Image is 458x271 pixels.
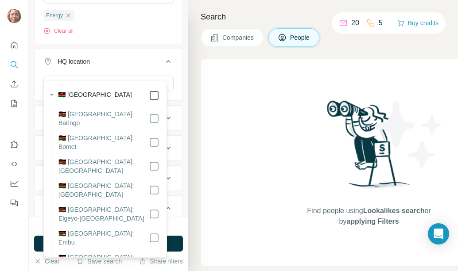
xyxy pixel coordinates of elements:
[139,257,183,266] button: Share filters
[77,257,122,266] button: Save search
[346,218,399,225] span: applying Filters
[35,168,182,189] button: Technologies
[43,27,74,35] button: Clear all
[428,223,449,244] div: Open Intercom Messenger
[7,176,21,191] button: Dashboard
[58,205,149,223] label: 🇰🇪 [GEOGRAPHIC_DATA]: Elgeyo-[GEOGRAPHIC_DATA]
[351,18,359,28] p: 20
[7,9,21,23] img: Avatar
[58,57,90,66] div: HQ location
[46,11,63,19] span: Energy
[369,95,449,174] img: Surfe Illustration - Stars
[7,156,21,172] button: Use Surfe API
[58,157,149,175] label: 🇰🇪 [GEOGRAPHIC_DATA]: [GEOGRAPHIC_DATA]
[7,137,21,153] button: Use Surfe on LinkedIn
[363,207,425,214] span: Lookalikes search
[290,33,311,42] span: People
[35,107,182,129] button: Annual revenue ($)
[222,33,255,42] span: Companies
[35,198,182,222] button: Keywords
[323,98,415,197] img: Surfe Illustration - Woman searching with binoculars
[34,257,59,266] button: Clear
[34,236,183,252] button: Run search
[58,90,132,101] label: 🇰🇪 [GEOGRAPHIC_DATA]
[7,57,21,73] button: Search
[58,229,149,247] label: 🇰🇪 [GEOGRAPHIC_DATA]: Embu
[58,134,149,151] label: 🇰🇪 [GEOGRAPHIC_DATA]: Bomet
[298,206,440,227] span: Find people using or by
[7,195,21,211] button: Feedback
[58,110,149,127] label: 🇰🇪 [GEOGRAPHIC_DATA]: Baringo
[7,76,21,92] button: Enrich CSV
[397,17,439,29] button: Buy credits
[58,181,149,199] label: 🇰🇪 [GEOGRAPHIC_DATA]: [GEOGRAPHIC_DATA]
[379,18,383,28] p: 5
[201,11,447,23] h4: Search
[7,95,21,111] button: My lists
[35,51,182,76] button: HQ location
[35,137,182,159] button: Employees (size)
[7,37,21,53] button: Quick start
[58,253,149,271] label: 🇰🇪 [GEOGRAPHIC_DATA]: [PERSON_NAME]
